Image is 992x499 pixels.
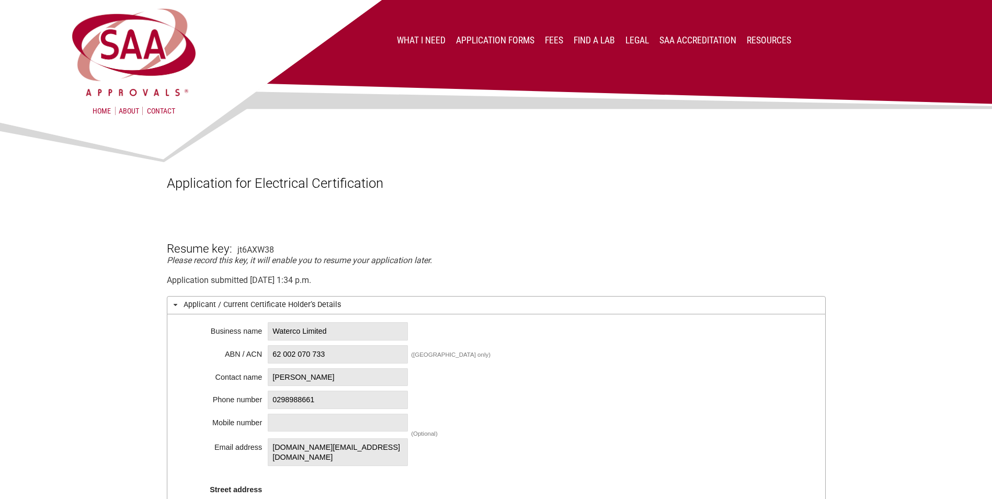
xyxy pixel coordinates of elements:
span: Waterco Limited [268,322,408,341]
span: 62 002 070 733 [268,345,408,364]
a: Find a lab [574,35,615,46]
h3: Resume key: [167,224,232,255]
div: Contact name [184,370,262,380]
a: SAA Accreditation [659,35,736,46]
div: ([GEOGRAPHIC_DATA] only) [411,351,491,358]
strong: Street address [210,485,262,494]
a: Contact [147,107,175,115]
a: Application Forms [456,35,534,46]
em: Please record this key, it will enable you to resume your application later. [167,255,432,265]
span: [PERSON_NAME] [268,368,408,387]
div: Application submitted [DATE] 1:34 p.m. [167,275,826,285]
a: What I Need [397,35,446,46]
div: Email address [184,440,262,450]
span: 0298988661 [268,391,408,409]
img: SAA Approvals [70,6,199,98]
a: About [115,107,143,115]
a: Fees [545,35,563,46]
div: Phone number [184,392,262,403]
div: ABN / ACN [184,347,262,357]
div: Business name [184,324,262,334]
span: [DOMAIN_NAME][EMAIL_ADDRESS][DOMAIN_NAME] [268,438,408,466]
a: Home [93,107,111,115]
div: jt6AXW38 [237,245,274,255]
div: Mobile number [184,415,262,426]
a: Legal [625,35,649,46]
h3: Applicant / Current Certificate Holder’s Details [167,296,826,314]
a: Resources [747,35,791,46]
div: (Optional) [411,430,438,437]
h1: Application for Electrical Certification [167,175,826,191]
